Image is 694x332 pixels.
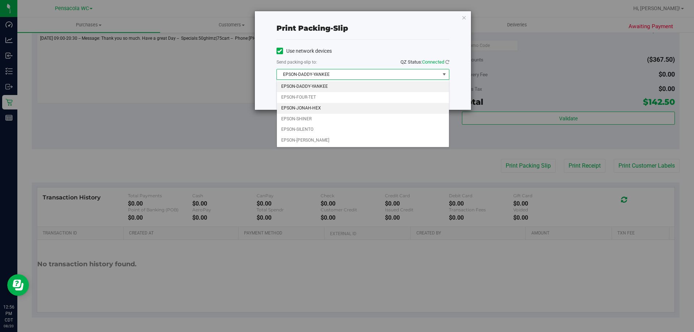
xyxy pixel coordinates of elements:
[277,114,449,125] li: EPSON-SHINER
[277,124,449,135] li: EPSON-SILENTO
[277,59,317,65] label: Send packing-slip to:
[277,103,449,114] li: EPSON-JONAH-HEX
[277,24,348,33] span: Print packing-slip
[400,59,449,65] span: QZ Status:
[422,59,444,65] span: Connected
[7,274,29,296] iframe: Resource center
[277,135,449,146] li: EPSON-[PERSON_NAME]
[277,69,440,79] span: EPSON-DADDY-YANKEE
[277,92,449,103] li: EPSON-FOUR-TET
[277,47,332,55] label: Use network devices
[440,69,449,79] span: select
[277,81,449,92] li: EPSON-DADDY-YANKEE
